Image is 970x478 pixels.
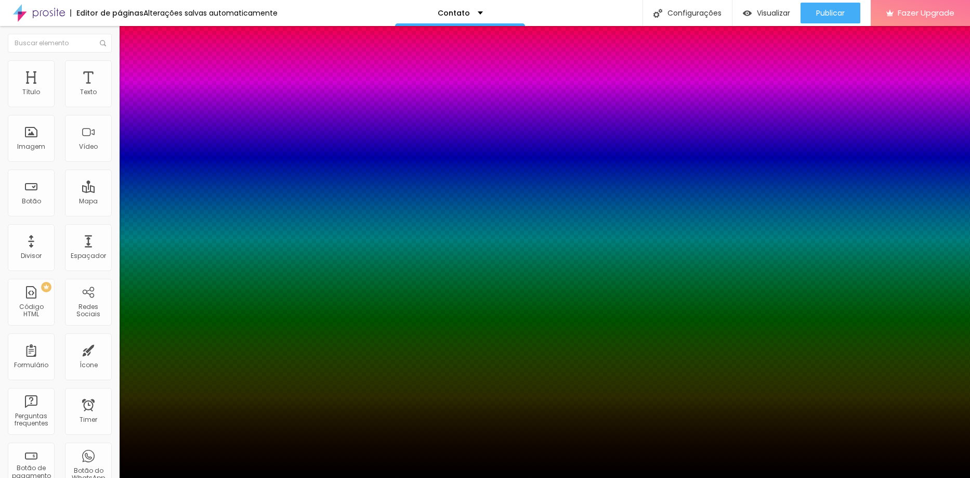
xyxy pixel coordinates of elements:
[438,9,470,17] p: Contato
[21,252,42,260] div: Divisor
[100,40,106,46] img: Icone
[757,9,790,17] span: Visualizar
[898,8,954,17] span: Fazer Upgrade
[10,303,51,318] div: Código HTML
[10,412,51,428] div: Perguntas frequentes
[71,252,106,260] div: Espaçador
[743,9,752,18] img: view-1.svg
[653,9,662,18] img: Icone
[79,198,98,205] div: Mapa
[80,88,97,96] div: Texto
[14,361,48,369] div: Formulário
[79,143,98,150] div: Vídeo
[80,416,97,423] div: Timer
[68,303,109,318] div: Redes Sociais
[143,9,278,17] div: Alterações salvas automaticamente
[70,9,143,17] div: Editor de páginas
[801,3,860,23] button: Publicar
[8,34,112,53] input: Buscar elemento
[816,9,845,17] span: Publicar
[17,143,45,150] div: Imagem
[732,3,801,23] button: Visualizar
[22,88,40,96] div: Título
[80,361,98,369] div: Ícone
[22,198,41,205] div: Botão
